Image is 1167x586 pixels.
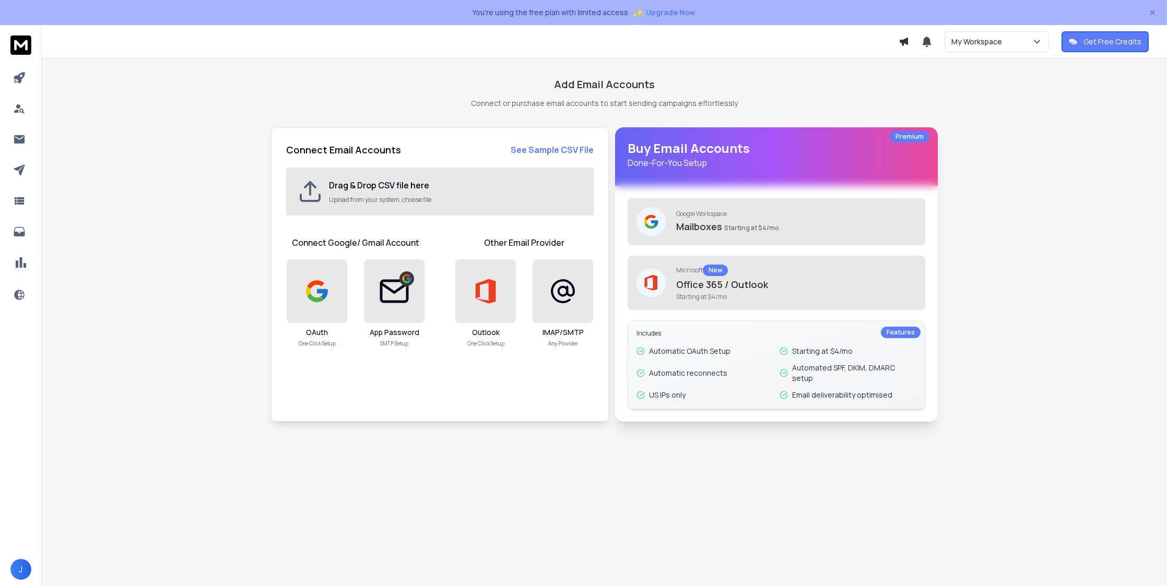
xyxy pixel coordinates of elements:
[628,157,925,169] p: Done-For-You Setup
[511,143,594,156] a: See Sample CSV File
[676,277,916,292] p: Office 365 / Outlook
[370,327,419,338] h3: App Password
[792,390,892,400] p: Email deliverability optimised
[554,77,655,92] h1: Add Email Accounts
[676,265,916,276] p: Microsoft
[329,179,582,192] h2: Drag & Drop CSV file here
[467,340,504,348] p: One Click Setup
[649,368,727,378] p: Automatic reconnects
[649,346,730,356] p: Automatic OAuth Setup
[484,236,564,249] h1: Other Email Provider
[676,293,916,301] span: Starting at $4/mo
[951,37,1006,47] p: My Workspace
[471,98,738,109] p: Connect or purchase email accounts to start sending campaigns effortlessly
[306,327,328,338] h3: OAuth
[10,559,31,580] button: J
[632,2,695,23] button: ✨Upgrade Now
[286,142,401,157] h2: Connect Email Accounts
[676,219,916,234] p: Mailboxes
[881,327,921,338] div: Features
[329,196,582,204] p: Upload from your system, choose file
[628,140,925,169] h1: Buy Email Accounts
[792,346,853,356] p: Starting at $4/mo
[299,340,336,348] p: One Click Setup
[703,265,728,276] div: New
[632,5,644,20] span: ✨
[676,210,916,218] p: Google Workspace
[292,236,419,249] h1: Connect Google/ Gmail Account
[472,7,628,18] p: You're using the free plan with limited access
[724,223,779,232] span: Starting at $4/mo
[649,390,686,400] p: US IPs only
[472,327,500,338] h3: Outlook
[1083,37,1141,47] p: Get Free Credits
[890,131,929,142] div: Premium
[1062,31,1149,52] button: Get Free Credits
[380,340,408,348] p: SMTP Setup
[792,363,916,384] p: Automated SPF, DKIM, DMARC setup
[636,329,916,338] p: Includes
[543,327,584,338] h3: IMAP/SMTP
[548,340,578,348] p: Any Provider
[646,7,695,18] span: Upgrade Now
